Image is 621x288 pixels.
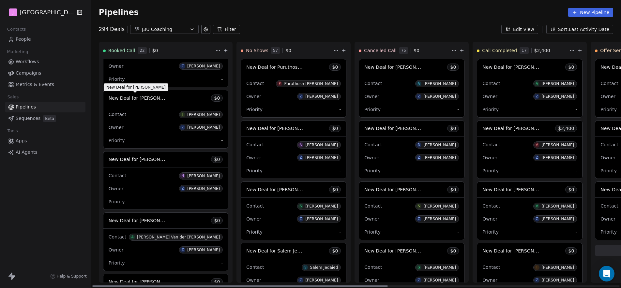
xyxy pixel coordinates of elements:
button: Edit View [501,25,538,34]
span: New Deal for [PERSON_NAME] [364,186,433,193]
span: New Deal for [PERSON_NAME] [482,125,551,131]
div: J [182,112,183,117]
span: $ 0 [332,248,338,254]
div: Puruthosh [PERSON_NAME] [284,81,338,86]
div: S [300,204,302,209]
a: SequencesBeta [5,113,85,124]
div: [PERSON_NAME] [541,204,574,209]
div: New Deal for [PERSON_NAME]$2,400ContactV[PERSON_NAME]OwnerZ[PERSON_NAME]Priority- [477,120,583,179]
span: $ 0 [214,279,220,285]
div: Z [536,216,538,222]
div: [PERSON_NAME] [187,186,220,191]
div: New Deal for [PERSON_NAME]$0ContactA[PERSON_NAME]OwnerZ[PERSON_NAME]Priority- [241,120,346,179]
span: New Deal for [PERSON_NAME] [246,186,315,193]
div: N [181,173,184,179]
div: Z [182,64,184,69]
span: Owner [246,155,261,160]
span: - [575,167,577,174]
span: Contact [246,81,264,86]
span: Contact [246,265,264,270]
span: Owner [246,94,261,99]
div: No Shows57$0 [241,42,332,59]
a: People [5,34,85,45]
span: - [457,167,459,174]
span: $ 0 [414,47,419,54]
div: [PERSON_NAME] [423,143,456,147]
div: Open Intercom Messenger [599,266,614,281]
span: $ 0 [285,47,291,54]
span: Contact [109,173,126,178]
span: No Shows [246,47,268,54]
a: Apps [5,136,85,146]
span: AI Agents [16,149,38,156]
span: $ 0 [214,95,220,101]
span: [GEOGRAPHIC_DATA] [20,8,74,17]
span: Workflows [16,58,39,65]
span: Priority [246,168,263,173]
span: $ 2,400 [558,125,574,132]
span: $ 0 [450,64,456,70]
div: Call Completed17$2,400 [477,42,568,59]
span: New Deal for [PERSON_NAME] Van der [PERSON_NAME] [109,217,236,223]
span: New Deal for Salem Jedaied [246,248,310,254]
span: Owner [482,216,497,222]
span: Priority [600,168,617,173]
span: Contacts [4,24,29,34]
span: Priority [109,260,125,266]
span: New Deal for [PERSON_NAME] [109,156,177,162]
span: $ 0 [332,64,338,70]
span: Owner [482,155,497,160]
div: Z [300,216,302,222]
div: New Deal for [PERSON_NAME]$0ContactS[PERSON_NAME]OwnerZ[PERSON_NAME]Priority- [359,181,464,240]
span: $ 0 [568,248,574,254]
div: [PERSON_NAME] [305,204,338,209]
span: Contact [482,81,500,86]
span: $ 0 [568,186,574,193]
span: Owner [109,186,124,191]
span: 22 [138,47,146,54]
span: New Deal for [PERSON_NAME] [109,95,177,101]
span: Priority [364,229,381,235]
span: Contact [600,142,618,147]
span: Owner [109,125,124,130]
span: Priority [364,168,381,173]
span: Pipelines [16,104,36,110]
span: Sequences [16,115,40,122]
div: Z [418,216,420,222]
span: Call Completed [482,47,517,54]
span: Owner [364,155,379,160]
a: Metrics & Events [5,79,85,90]
div: [PERSON_NAME] [423,217,456,221]
span: Priority [482,168,499,173]
span: New Deal for [PERSON_NAME] [364,248,433,254]
div: Z [536,155,538,160]
span: Priority [600,107,617,112]
span: Owner [246,278,261,283]
span: Contact [482,203,500,209]
span: J [12,9,14,16]
span: Campaigns [16,70,41,77]
div: V [536,142,538,148]
div: [PERSON_NAME] [541,81,574,86]
span: Owner [109,247,124,252]
div: [PERSON_NAME] [187,248,220,252]
span: - [221,260,223,266]
span: Marketing [4,47,31,57]
span: Contact [600,203,618,209]
div: [PERSON_NAME] [541,278,574,282]
span: $ 0 [450,248,456,254]
span: Beta [43,115,56,122]
button: Sort: Last Activity Date [546,25,613,34]
span: $ 0 [214,217,220,224]
div: New Deal for [PERSON_NAME]$0ContactN[PERSON_NAME]OwnerZ[PERSON_NAME]Priority- [103,151,229,210]
span: Priority [600,229,617,235]
div: New Deal for [PERSON_NAME]$0ContactA[PERSON_NAME]OwnerZ[PERSON_NAME]Priority- [359,59,464,118]
span: Contact [600,81,618,86]
a: Campaigns [5,68,85,79]
div: Z [182,247,184,252]
span: Contact [364,203,382,209]
span: Owner [109,64,124,69]
span: Contact [364,142,382,147]
span: - [339,106,341,113]
button: Filter [213,25,240,34]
